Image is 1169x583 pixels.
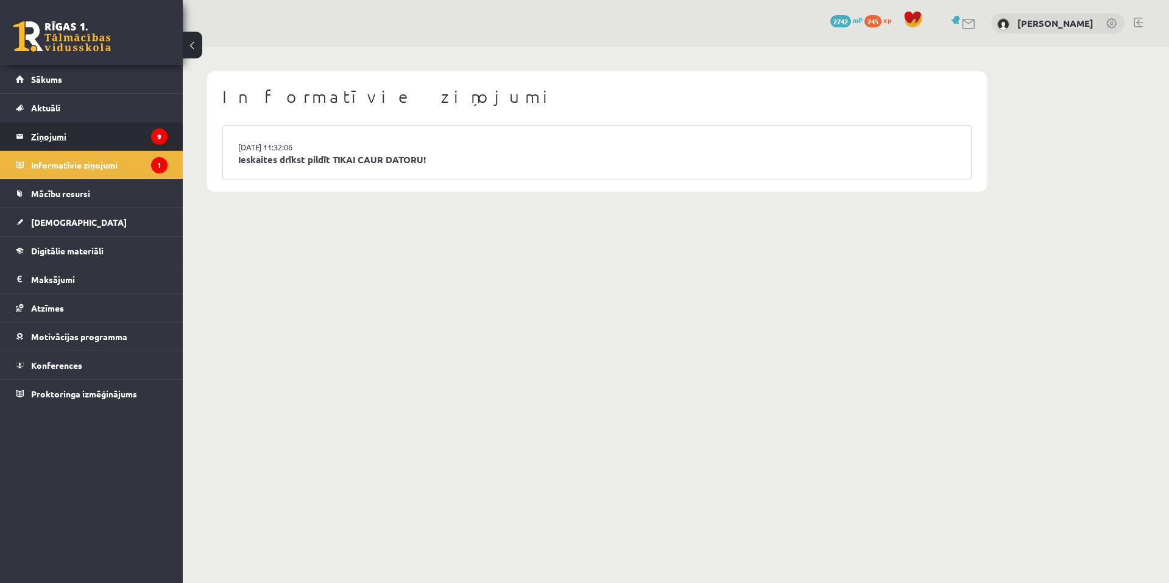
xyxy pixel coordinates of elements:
img: Kristaps Borisovs [997,18,1009,30]
a: Ieskaites drīkst pildīt TIKAI CAUR DATORU! [238,153,956,167]
a: Aktuāli [16,94,168,122]
a: Konferences [16,351,168,379]
span: xp [883,15,891,25]
a: Rīgas 1. Tālmācības vidusskola [13,21,111,52]
a: 2742 mP [830,15,863,25]
a: Sākums [16,65,168,93]
span: Sākums [31,74,62,85]
span: Mācību resursi [31,188,90,199]
span: 245 [864,15,881,27]
a: 245 xp [864,15,897,25]
legend: Maksājumi [31,265,168,293]
a: Digitālie materiāli [16,237,168,265]
h1: Informatīvie ziņojumi [222,86,972,107]
a: Informatīvie ziņojumi1 [16,151,168,179]
a: Proktoringa izmēģinājums [16,380,168,408]
span: Motivācijas programma [31,331,127,342]
a: Motivācijas programma [16,323,168,351]
a: [PERSON_NAME] [1017,17,1093,29]
a: [DATE] 11:32:06 [238,141,330,153]
span: Konferences [31,360,82,371]
i: 9 [151,128,168,145]
span: Digitālie materiāli [31,245,104,256]
a: Maksājumi [16,265,168,293]
span: Proktoringa izmēģinājums [31,388,137,399]
span: Atzīmes [31,302,64,313]
i: 1 [151,157,168,173]
a: Mācību resursi [16,180,168,208]
span: [DEMOGRAPHIC_DATA] [31,217,127,228]
a: [DEMOGRAPHIC_DATA] [16,208,168,236]
legend: Informatīvie ziņojumi [31,151,168,179]
a: Ziņojumi9 [16,122,168,150]
legend: Ziņojumi [31,122,168,150]
a: Atzīmes [16,294,168,322]
span: mP [853,15,863,25]
span: 2742 [830,15,851,27]
span: Aktuāli [31,102,60,113]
